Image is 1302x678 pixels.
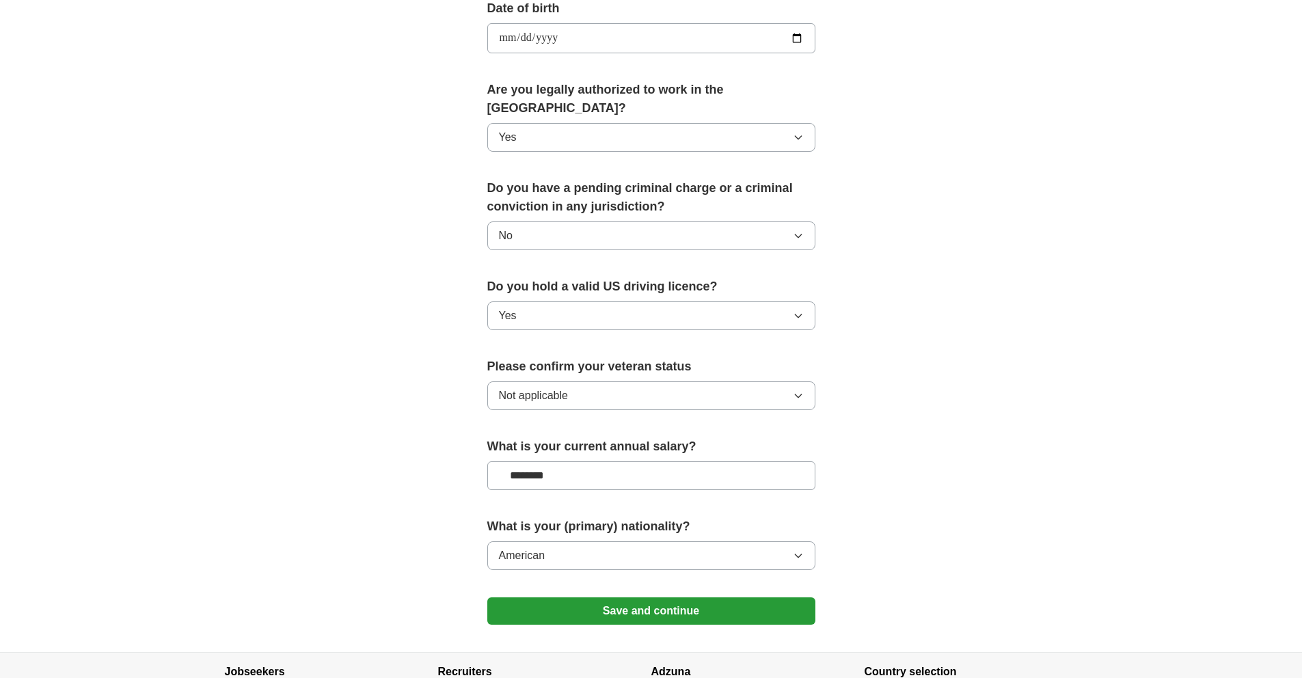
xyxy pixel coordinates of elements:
[487,123,815,152] button: Yes
[487,301,815,330] button: Yes
[487,597,815,625] button: Save and continue
[487,437,815,456] label: What is your current annual salary?
[499,228,513,244] span: No
[487,179,815,216] label: Do you have a pending criminal charge or a criminal conviction in any jurisdiction?
[499,129,517,146] span: Yes
[487,221,815,250] button: No
[499,547,545,564] span: American
[487,541,815,570] button: American
[499,388,568,404] span: Not applicable
[487,277,815,296] label: Do you hold a valid US driving licence?
[487,81,815,118] label: Are you legally authorized to work in the [GEOGRAPHIC_DATA]?
[499,308,517,324] span: Yes
[487,381,815,410] button: Not applicable
[487,357,815,376] label: Please confirm your veteran status
[487,517,815,536] label: What is your (primary) nationality?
